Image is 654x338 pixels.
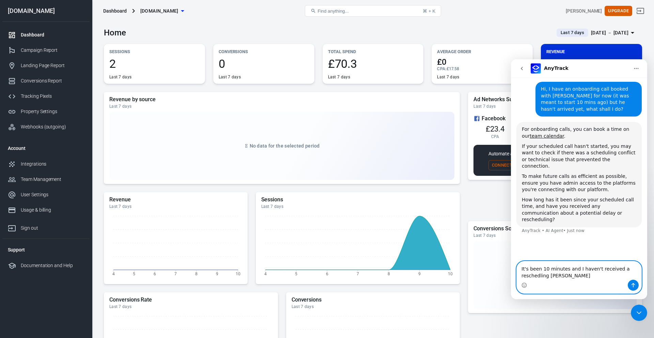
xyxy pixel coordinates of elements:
[632,3,649,19] a: Sign out
[109,196,242,203] h5: Revenue
[473,233,637,238] div: Last 7 days
[21,31,84,39] div: Dashboard
[437,48,527,55] p: Average Order
[631,305,647,321] iframe: Intercom live chat
[2,104,90,119] a: Property Settings
[328,74,350,80] div: Last 7 days
[2,89,90,104] a: Tracking Pixels
[261,196,455,203] h5: Sessions
[328,58,418,70] span: £70.3
[418,272,421,276] tspan: 9
[109,304,272,309] div: Last 7 days
[21,108,84,115] div: Property Settings
[236,272,240,276] tspan: 10
[437,74,459,80] div: Last 7 days
[103,7,127,14] div: Dashboard
[264,272,266,276] tspan: 4
[140,7,178,15] span: holisticassistant.co.uk
[473,225,637,232] h5: Conversions Sources
[21,47,84,54] div: Campaign Report
[292,296,455,303] h5: Conversions
[491,134,499,139] span: CPA
[112,272,115,276] tspan: 4
[473,104,637,109] div: Last 7 days
[473,114,480,123] svg: Facebook Ads
[138,5,187,17] button: [DOMAIN_NAME]
[195,272,198,276] tspan: 8
[261,204,455,209] div: Last 7 days
[109,96,454,103] h5: Revenue by source
[21,160,84,168] div: Integrations
[109,48,200,55] p: Sessions
[2,73,90,89] a: Conversions Report
[447,66,460,71] span: £17.58
[21,93,84,100] div: Tracking Pixels
[133,272,135,276] tspan: 5
[216,272,218,276] tspan: 9
[566,7,602,15] div: Account id: TDkA3v4S
[21,176,84,183] div: Team Management
[2,202,90,218] a: Usage & billing
[2,58,90,73] a: Landing Page Report
[2,8,90,14] div: [DOMAIN_NAME]
[104,28,126,37] h3: Home
[21,62,84,69] div: Landing Page Report
[219,48,309,55] p: Conversions
[219,74,241,80] div: Last 7 days
[2,187,90,202] a: User Settings
[174,272,177,276] tspan: 7
[21,191,84,198] div: User Settings
[2,156,90,172] a: Integrations
[2,43,90,58] a: Campaign Report
[558,29,587,36] span: Last 7 days
[21,262,84,269] div: Documentation and Help
[295,272,297,276] tspan: 5
[511,59,647,299] iframe: Intercom live chat
[437,58,527,66] span: £0
[21,225,84,232] div: Sign out
[21,206,84,214] div: Usage & billing
[605,6,632,16] button: Upgrade
[109,296,272,303] h5: Conversions Rate
[2,140,90,156] li: Account
[109,104,454,109] div: Last 7 days
[437,66,446,71] span: CPA :
[546,48,637,55] p: Revenue
[317,9,348,14] span: Find anything...
[109,74,131,80] div: Last 7 days
[388,272,390,276] tspan: 8
[448,272,453,276] tspan: 10
[219,58,309,70] span: 0
[2,218,90,236] a: Sign out
[109,58,200,70] span: 2
[546,58,637,70] span: £0
[109,204,242,209] div: Last 7 days
[473,114,637,123] div: Facebook
[154,272,156,276] tspan: 6
[2,242,90,258] li: Support
[250,143,320,149] span: No data for the selected period
[21,77,84,84] div: Conversions Report
[328,48,418,55] p: Total Spend
[2,172,90,187] a: Team Management
[357,272,359,276] tspan: 7
[2,27,90,43] a: Dashboard
[423,9,435,14] div: ⌘ + K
